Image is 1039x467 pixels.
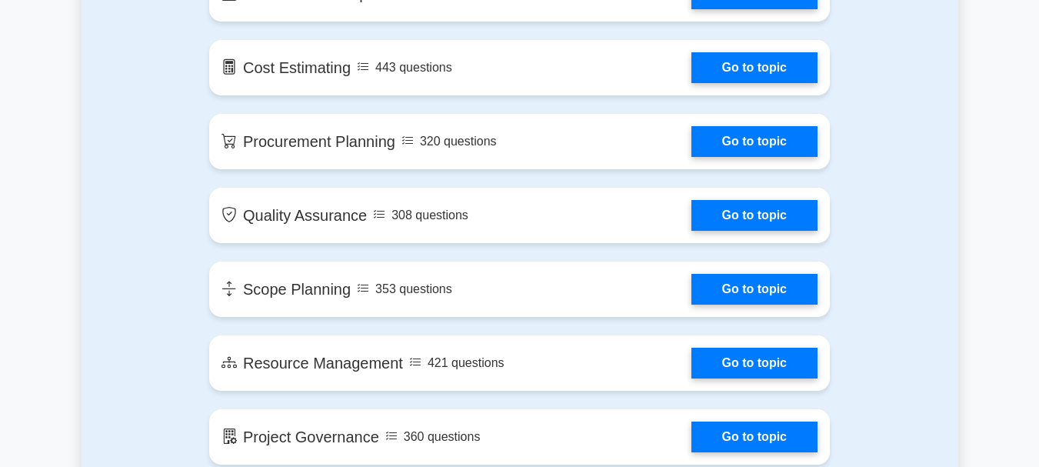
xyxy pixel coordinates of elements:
a: Go to topic [691,274,818,305]
a: Go to topic [691,200,818,231]
a: Go to topic [691,348,818,379]
a: Go to topic [691,126,818,157]
a: Go to topic [691,422,818,452]
a: Go to topic [691,52,818,83]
